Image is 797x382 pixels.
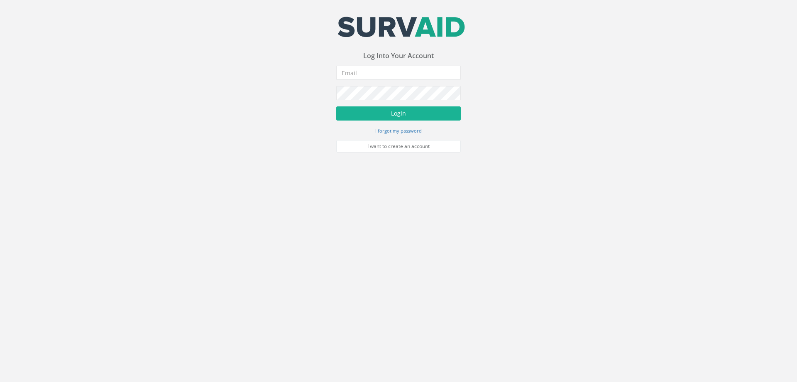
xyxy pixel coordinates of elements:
button: Login [336,106,461,121]
input: Email [336,66,461,80]
a: I want to create an account [336,140,461,153]
a: I forgot my password [375,127,422,134]
h3: Log Into Your Account [336,52,461,60]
